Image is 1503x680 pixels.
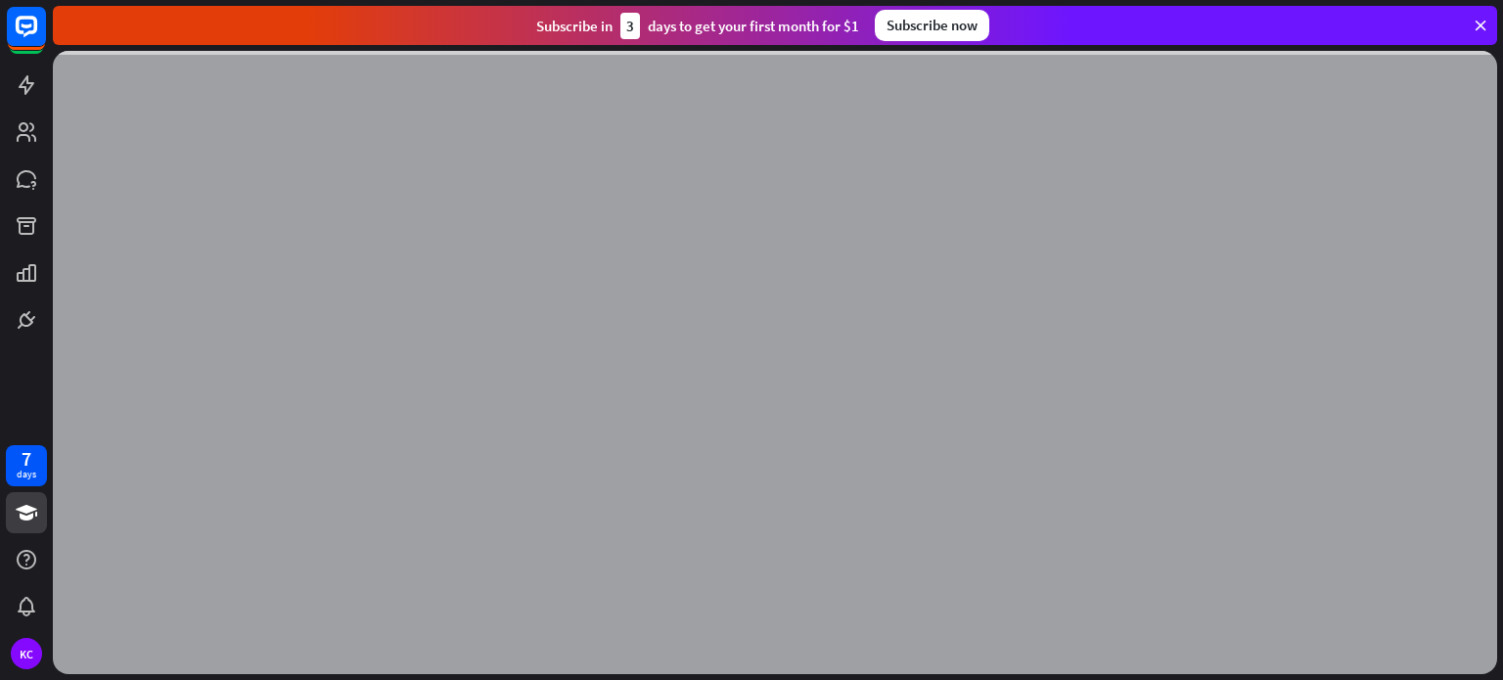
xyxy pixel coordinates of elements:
div: Subscribe in days to get your first month for $1 [536,13,859,39]
div: KC [11,638,42,669]
a: 7 days [6,445,47,486]
div: 3 [620,13,640,39]
div: days [17,468,36,481]
div: 7 [22,450,31,468]
div: Subscribe now [875,10,989,41]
